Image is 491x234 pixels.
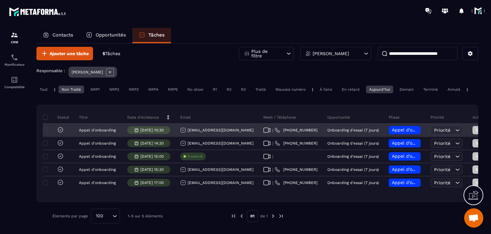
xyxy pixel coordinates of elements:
[103,51,120,57] p: 5
[145,86,161,93] div: NRP4
[420,86,441,93] div: Terminé
[434,167,450,172] span: Priorité
[366,86,393,93] div: Aujourd'hui
[94,213,105,220] span: 100
[79,167,116,172] p: Appel d'onboarding
[392,154,452,159] span: Appel d’onboarding planifié
[275,141,317,146] a: [PHONE_NUMBER]
[272,154,273,159] span: |
[91,209,120,223] div: Search for option
[434,180,450,185] span: Priorité
[140,180,164,185] p: [DATE] 17:00
[79,115,88,120] p: Titre
[272,128,273,133] span: |
[327,115,350,120] p: Opportunité
[467,87,468,92] p: |
[278,213,284,219] img: next
[472,115,484,120] p: Action
[58,86,84,93] div: Non Traité
[2,40,27,44] p: CRM
[2,49,27,71] a: schedulerschedulerPlanificateur
[44,115,69,120] p: Statut
[165,86,181,93] div: NRP5
[272,141,273,146] span: |
[140,154,164,159] p: [DATE] 15:00
[392,167,452,172] span: Appel d’onboarding planifié
[11,31,18,39] img: formation
[247,210,258,222] p: 01
[275,128,317,133] a: [PHONE_NUMBER]
[434,128,450,133] span: Priorité
[251,49,279,58] p: Plus de filtre
[327,128,379,132] p: Onboarding d'essai (7 jours)
[128,214,163,218] p: 1-5 sur 5 éléments
[316,86,335,93] div: À faire
[79,154,116,159] p: Appel d'onboarding
[11,76,18,84] img: accountant
[272,167,273,172] span: |
[396,86,417,93] div: Demain
[148,32,165,38] p: Tâches
[2,63,27,66] p: Planificateur
[127,115,159,120] p: Date d’échéance
[312,87,313,92] p: |
[238,86,249,93] div: R3
[140,167,164,172] p: [DATE] 15:30
[327,180,379,185] p: Onboarding d'essai (7 jours)
[339,86,363,93] div: En retard
[80,28,132,43] a: Opportunités
[36,68,65,73] p: Responsable :
[263,115,296,120] p: Meet / Téléphone
[464,208,483,228] div: Ouvrir le chat
[11,54,18,61] img: scheduler
[313,51,349,56] p: [PERSON_NAME]
[392,127,452,132] span: Appel d’onboarding planifié
[79,180,116,185] p: Appel d'onboarding
[270,213,276,219] img: next
[223,86,235,93] div: R2
[140,141,164,146] p: [DATE] 14:30
[54,87,55,92] p: |
[188,154,203,159] p: À associe
[392,180,452,185] span: Appel d’onboarding planifié
[87,86,103,93] div: NRP1
[106,86,122,93] div: NRP2
[252,86,269,93] div: Traité
[79,128,116,132] p: Appel d'onboarding
[444,86,464,93] div: Annulé
[431,115,444,120] p: Priorité
[275,167,317,172] a: [PHONE_NUMBER]
[389,115,400,120] p: Phase
[231,213,237,219] img: prev
[36,86,51,93] div: Tout
[105,51,120,56] span: Tâches
[132,28,171,43] a: Tâches
[210,86,220,93] div: R1
[434,141,450,146] span: Priorité
[9,6,66,17] img: logo
[96,32,126,38] p: Opportunités
[184,86,207,93] div: No show
[392,140,452,146] span: Appel d’onboarding planifié
[2,26,27,49] a: formationformationCRM
[105,213,111,220] input: Search for option
[140,128,164,132] p: [DATE] 10:30
[327,154,379,159] p: Onboarding d'essai (7 jours)
[272,180,273,185] span: |
[126,86,142,93] div: NRP3
[327,141,379,146] p: Onboarding d'essai (7 jours)
[2,85,27,89] p: Comptabilité
[272,86,309,93] div: Mauvais numéro
[72,70,103,74] p: [PERSON_NAME]
[50,50,89,57] span: Ajouter une tâche
[52,214,88,218] p: Éléments par page
[434,154,450,159] span: Priorité
[79,141,116,146] p: Appel d'onboarding
[327,167,379,172] p: Onboarding d'essai (7 jours)
[36,28,80,43] a: Contacts
[36,47,93,60] button: Ajouter une tâche
[239,213,245,219] img: prev
[180,115,191,120] p: Email
[52,32,73,38] p: Contacts
[2,71,27,94] a: accountantaccountantComptabilité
